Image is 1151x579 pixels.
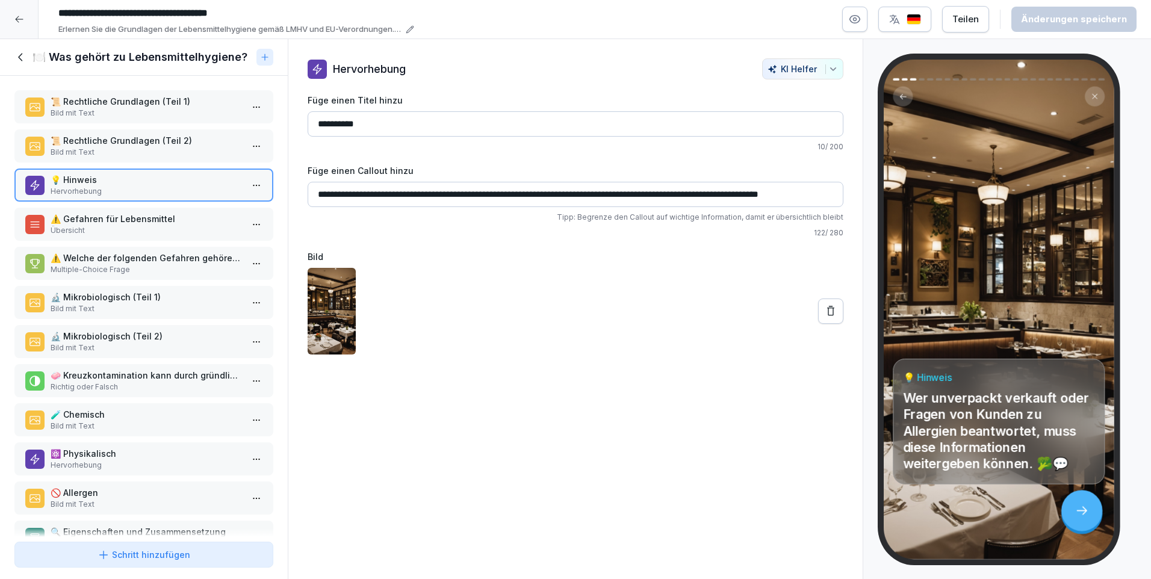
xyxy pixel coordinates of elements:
p: 💡 Hinweis [51,173,242,186]
div: 🔬 Mikrobiologisch (Teil 1)Bild mit Text [14,286,273,319]
p: 📜 Rechtliche Grundlagen (Teil 2) [51,134,242,147]
div: ⚠️ Gefahren für LebensmittelÜbersicht [14,208,273,241]
p: Bild mit Text [51,342,242,353]
div: ⚠️ Welche der folgenden Gefahren gehören zu den Hauptgefahrengruppen für Lebensmittel?Multiple-Ch... [14,247,273,280]
p: 🧪 Chemisch [51,408,242,421]
label: Füge einen Titel hinzu [308,94,843,107]
div: 🚫 AllergenBild mit Text [14,481,273,515]
div: 📜 Rechtliche Grundlagen (Teil 1)Bild mit Text [14,90,273,123]
p: Hervorhebung [51,460,242,471]
p: 🔬 Mikrobiologisch (Teil 2) [51,330,242,342]
p: ⚠️ Gefahren für Lebensmittel [51,212,242,225]
div: Teilen [952,13,979,26]
button: Teilen [942,6,989,33]
p: 122 / 280 [308,228,843,238]
p: Bild mit Text [51,147,242,158]
p: Hervorhebung [51,186,242,197]
h4: 💡 Hinweis [903,371,1095,383]
p: ⚠️ Welche der folgenden Gefahren gehören zu den Hauptgefahrengruppen für Lebensmittel? [51,252,242,264]
div: 🔍 Eigenschaften und ZusammensetzungListe [14,521,273,554]
p: Bild mit Text [51,499,242,510]
p: Tipp: Begrenze den Callout auf wichtige Information, damit er übersichtlich bleibt [308,212,843,223]
h1: 🍽️ Was gehört zu Lebensmittelhygiene? [33,50,247,64]
p: Erlernen Sie die Grundlagen der Lebensmittelhygiene gemäß LMHV und EU-Verordnungen. Verstehen Sie... [58,23,402,36]
p: Wer unverpackt verkauft oder Fragen von Kunden zu Allergien beantwortet, muss diese Informationen... [903,390,1095,472]
div: Änderungen speichern [1021,13,1127,26]
div: Schritt hinzufügen [98,548,190,561]
div: ⚛️ PhysikalischHervorhebung [14,442,273,475]
p: ⚛️ Physikalisch [51,447,242,460]
p: 🚫 Allergen [51,486,242,499]
div: 📜 Rechtliche Grundlagen (Teil 2)Bild mit Text [14,129,273,163]
button: Änderungen speichern [1011,7,1137,32]
div: 🧼 Kreuzkontamination kann durch gründliches Händewaschen nach dem Umgang mit Rohware verhindert w... [14,364,273,397]
p: Bild mit Text [51,108,242,119]
p: Bild mit Text [51,303,242,314]
div: KI Helfer [768,64,838,74]
img: gfp8ak55zdvmwt8e3fbnn1j1.png [308,268,356,355]
p: Hervorhebung [333,61,406,77]
p: 🔬 Mikrobiologisch (Teil 1) [51,291,242,303]
div: 🔬 Mikrobiologisch (Teil 2)Bild mit Text [14,325,273,358]
p: Multiple-Choice Frage [51,264,242,275]
p: 🧼 Kreuzkontamination kann durch gründliches Händewaschen nach dem Umgang mit Rohware verhindert w... [51,369,242,382]
label: Füge einen Callout hinzu [308,164,843,177]
p: 10 / 200 [308,141,843,152]
p: 📜 Rechtliche Grundlagen (Teil 1) [51,95,242,108]
button: Schritt hinzufügen [14,542,273,568]
p: Richtig oder Falsch [51,382,242,392]
img: de.svg [907,14,921,25]
button: KI Helfer [762,58,843,79]
p: Übersicht [51,225,242,236]
p: 🔍 Eigenschaften und Zusammensetzung [51,525,242,538]
label: Bild [308,250,843,263]
div: 🧪 ChemischBild mit Text [14,403,273,436]
div: 💡 HinweisHervorhebung [14,169,273,202]
p: Bild mit Text [51,421,242,432]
